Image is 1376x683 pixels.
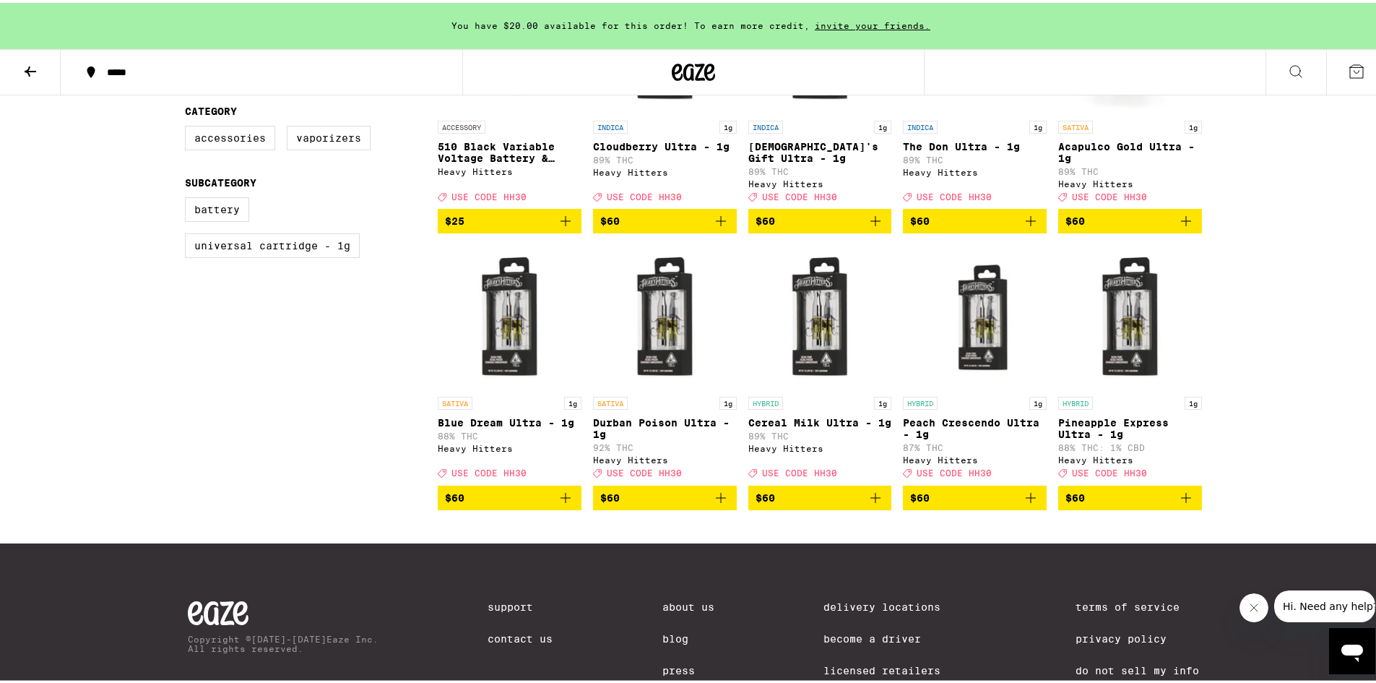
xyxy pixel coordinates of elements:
a: Open page for Pineapple Express Ultra - 1g from Heavy Hitters [1058,242,1202,482]
span: invite your friends. [810,18,935,27]
div: Heavy Hitters [438,441,581,450]
legend: Subcategory [185,174,256,186]
span: $60 [600,212,620,224]
span: USE CODE HH30 [607,466,682,476]
a: Become a Driver [823,630,966,642]
p: 1g [874,118,891,131]
span: You have $20.00 available for this order! To earn more credit, [451,18,810,27]
p: HYBRID [1058,394,1093,407]
button: Add to bag [438,483,581,507]
span: USE CODE HH30 [451,466,527,476]
p: ACCESSORY [438,118,485,131]
a: Licensed Retailers [823,662,966,674]
button: Add to bag [748,483,892,507]
p: 1g [719,394,737,407]
a: Press [662,662,714,674]
p: 89% THC [748,429,892,438]
legend: Category [185,103,237,114]
p: 89% THC [903,153,1047,162]
div: Heavy Hitters [748,176,892,186]
p: INDICA [748,118,783,131]
p: SATIVA [1058,118,1093,131]
span: USE CODE HH30 [1072,466,1147,476]
div: Heavy Hitters [1058,452,1202,462]
div: Heavy Hitters [1058,176,1202,186]
p: 88% THC [438,429,581,438]
span: USE CODE HH30 [1072,189,1147,199]
span: USE CODE HH30 [451,189,527,199]
a: Open page for Cereal Milk Ultra - 1g from Heavy Hitters [748,242,892,482]
span: USE CODE HH30 [762,466,837,476]
div: Heavy Hitters [438,164,581,173]
span: $60 [910,212,930,224]
button: Add to bag [1058,206,1202,231]
div: Heavy Hitters [593,452,737,462]
a: Do Not Sell My Info [1076,662,1199,674]
p: 89% THC [593,153,737,162]
p: 1g [1185,394,1202,407]
p: 92% THC [593,440,737,450]
button: Add to bag [748,206,892,231]
a: Contact Us [488,630,553,642]
button: Add to bag [593,206,737,231]
p: 1g [1185,118,1202,131]
span: USE CODE HH30 [917,466,992,476]
span: $60 [910,489,930,501]
img: Heavy Hitters - Durban Poison Ultra - 1g [593,242,737,387]
div: Heavy Hitters [903,165,1047,174]
button: Add to bag [593,483,737,507]
p: 89% THC [1058,164,1202,173]
p: 89% THC [748,164,892,173]
span: $60 [1065,489,1085,501]
p: INDICA [593,118,628,131]
div: Heavy Hitters [593,165,737,174]
a: Privacy Policy [1076,630,1199,642]
p: Cereal Milk Ultra - 1g [748,414,892,426]
button: Add to bag [1058,483,1202,507]
iframe: Button to launch messaging window [1329,625,1375,671]
label: Battery [185,194,249,219]
p: 87% THC [903,440,1047,450]
span: $60 [756,489,775,501]
a: Support [488,598,553,610]
span: $60 [756,212,775,224]
a: Open page for Peach Crescendo Ultra - 1g from Heavy Hitters [903,242,1047,482]
p: 1g [1029,394,1047,407]
span: Hi. Need any help? [9,10,104,22]
p: [DEMOGRAPHIC_DATA]'s Gift Ultra - 1g [748,138,892,161]
span: $60 [445,489,464,501]
span: USE CODE HH30 [762,189,837,199]
p: Peach Crescendo Ultra - 1g [903,414,1047,437]
p: INDICA [903,118,938,131]
span: USE CODE HH30 [607,189,682,199]
p: Blue Dream Ultra - 1g [438,414,581,426]
p: 510 Black Variable Voltage Battery & Charger [438,138,581,161]
iframe: Message from company [1274,588,1375,619]
img: Heavy Hitters - Blue Dream Ultra - 1g [438,242,581,387]
p: SATIVA [593,394,628,407]
a: Open page for Durban Poison Ultra - 1g from Heavy Hitters [593,242,737,482]
p: 1g [564,394,581,407]
img: Heavy Hitters - Peach Crescendo Ultra - 1g [903,242,1047,387]
a: Terms of Service [1076,598,1199,610]
iframe: Close message [1239,590,1268,619]
div: Heavy Hitters [903,452,1047,462]
img: Heavy Hitters - Cereal Milk Ultra - 1g [748,242,892,387]
a: Blog [662,630,714,642]
p: 1g [719,118,737,131]
div: Heavy Hitters [748,441,892,450]
label: Universal Cartridge - 1g [185,231,360,255]
p: 88% THC: 1% CBD [1058,440,1202,450]
a: Open page for Blue Dream Ultra - 1g from Heavy Hitters [438,242,581,482]
p: 1g [1029,118,1047,131]
span: USE CODE HH30 [917,189,992,199]
img: Heavy Hitters - Pineapple Express Ultra - 1g [1058,242,1202,387]
p: Acapulco Gold Ultra - 1g [1058,138,1202,161]
span: $25 [445,212,464,224]
button: Add to bag [903,206,1047,231]
a: About Us [662,598,714,610]
button: Add to bag [903,483,1047,507]
span: $60 [1065,212,1085,224]
p: SATIVA [438,394,472,407]
p: Durban Poison Ultra - 1g [593,414,737,437]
